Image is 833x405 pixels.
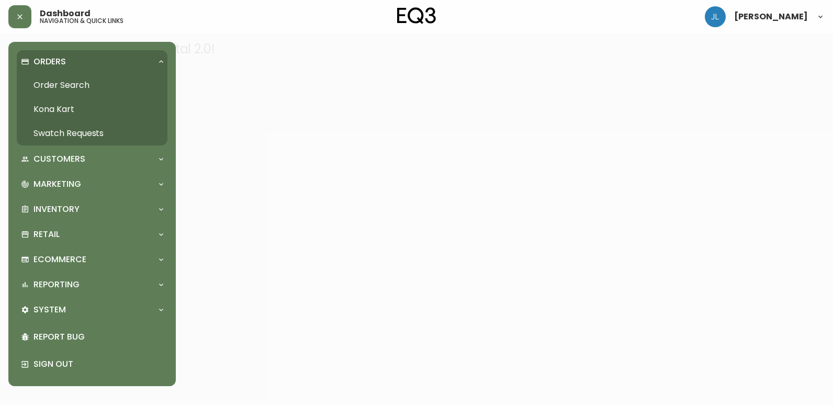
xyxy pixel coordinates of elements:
[17,173,167,196] div: Marketing
[33,229,60,240] p: Retail
[17,351,167,378] div: Sign Out
[33,331,163,343] p: Report Bug
[33,153,85,165] p: Customers
[33,178,81,190] p: Marketing
[17,223,167,246] div: Retail
[17,273,167,296] div: Reporting
[17,50,167,73] div: Orders
[33,358,163,370] p: Sign Out
[33,279,80,290] p: Reporting
[17,73,167,97] a: Order Search
[33,304,66,316] p: System
[17,298,167,321] div: System
[17,198,167,221] div: Inventory
[40,9,91,18] span: Dashboard
[734,13,808,21] span: [PERSON_NAME]
[17,148,167,171] div: Customers
[17,248,167,271] div: Ecommerce
[705,6,726,27] img: 1c9c23e2a847dab86f8017579b61559c
[397,7,436,24] img: logo
[33,254,86,265] p: Ecommerce
[40,18,123,24] h5: navigation & quick links
[17,97,167,121] a: Kona Kart
[33,204,80,215] p: Inventory
[17,323,167,351] div: Report Bug
[33,56,66,67] p: Orders
[17,121,167,145] a: Swatch Requests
